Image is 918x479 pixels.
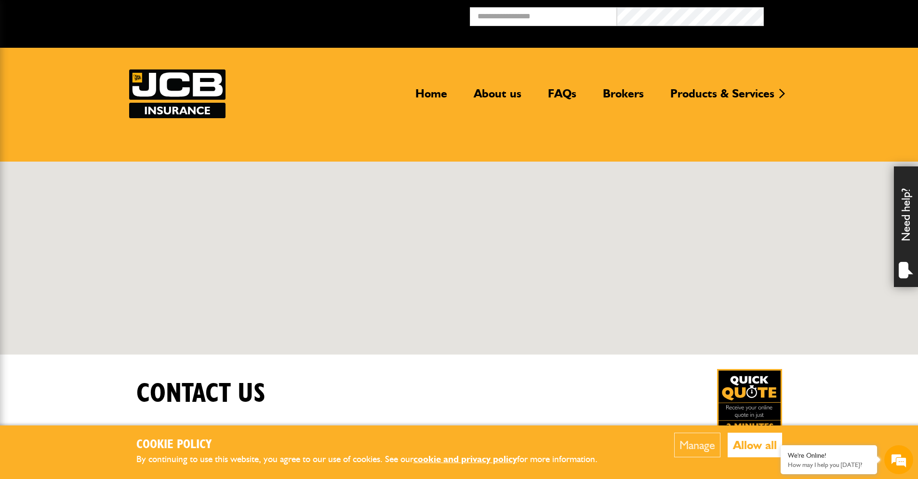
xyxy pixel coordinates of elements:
a: Products & Services [663,86,782,109]
button: Manage [674,433,720,457]
a: Brokers [596,86,651,109]
a: Home [408,86,454,109]
div: We're Online! [788,452,870,460]
img: Quick Quote [717,369,782,434]
p: By continuing to use this website, you agree to our use of cookies. See our for more information. [136,452,613,467]
p: How may I help you today? [788,461,870,468]
a: FAQs [541,86,584,109]
a: JCB Insurance Services [129,69,226,118]
a: Get your insurance quote in just 2-minutes [717,369,782,434]
div: Need help? [894,166,918,287]
a: About us [466,86,529,109]
h2: Cookie Policy [136,438,613,452]
img: JCB Insurance Services logo [129,69,226,118]
button: Allow all [728,433,782,457]
a: cookie and privacy policy [413,453,517,465]
button: Broker Login [764,7,911,22]
h1: Contact us [136,378,266,410]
